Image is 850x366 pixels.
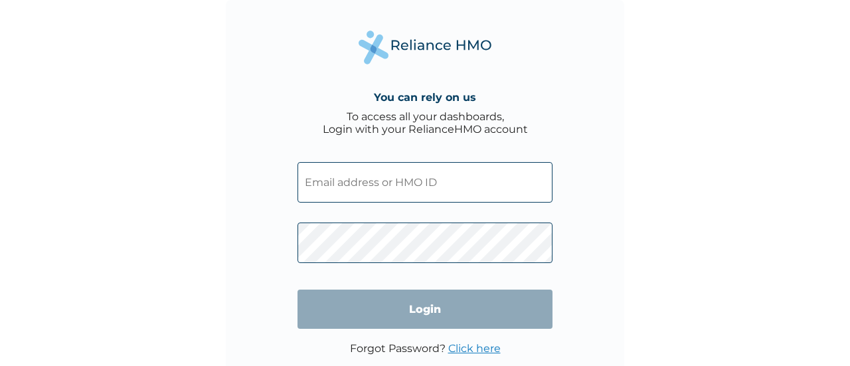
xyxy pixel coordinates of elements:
p: Forgot Password? [350,342,501,355]
div: To access all your dashboards, Login with your RelianceHMO account [323,110,528,136]
a: Click here [448,342,501,355]
h4: You can rely on us [374,91,476,104]
input: Email address or HMO ID [297,162,552,203]
input: Login [297,290,552,329]
img: Reliance Health's Logo [359,31,491,64]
